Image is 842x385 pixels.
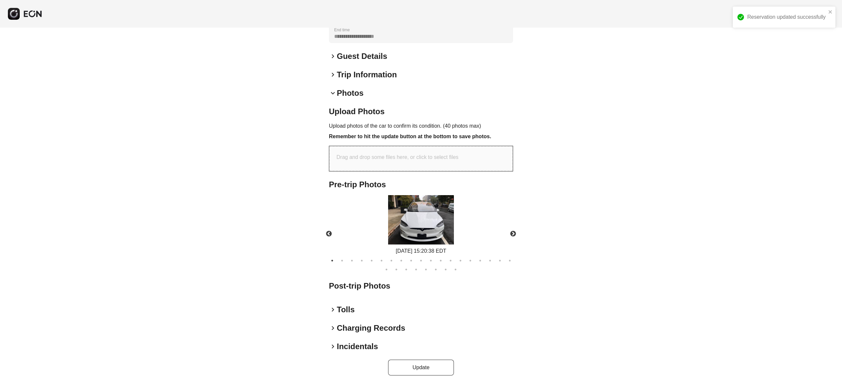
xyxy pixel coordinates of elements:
span: keyboard_arrow_right [329,71,337,79]
span: keyboard_arrow_right [329,343,337,350]
h2: Tolls [337,304,355,315]
span: keyboard_arrow_down [329,89,337,97]
button: 26 [442,266,449,273]
img: https://fastfleet.me/rails/active_storage/blobs/redirect/eyJfcmFpbHMiOnsibWVzc2FnZSI6IkJBaHBBNU16... [388,195,454,244]
button: 7 [388,257,395,264]
button: Next [502,222,525,245]
button: 19 [507,257,513,264]
button: 20 [383,266,390,273]
span: keyboard_arrow_right [329,306,337,314]
button: 10 [418,257,424,264]
button: 21 [393,266,400,273]
button: 16 [477,257,483,264]
div: [DATE] 15:20:38 EDT [388,247,454,255]
button: 13 [447,257,454,264]
button: 15 [467,257,474,264]
h2: Photos [337,88,363,98]
h2: Incidentals [337,341,378,352]
button: close [828,9,833,14]
button: 25 [433,266,439,273]
button: 27 [452,266,459,273]
button: 22 [403,266,409,273]
button: 18 [497,257,503,264]
h2: Guest Details [337,51,387,62]
button: 3 [349,257,355,264]
p: Upload photos of the car to confirm its condition. (40 photos max) [329,122,513,130]
button: 17 [487,257,493,264]
button: 14 [457,257,464,264]
h2: Trip Information [337,69,397,80]
button: Update [388,360,454,375]
span: keyboard_arrow_right [329,52,337,60]
button: 23 [413,266,419,273]
button: 9 [408,257,414,264]
button: 6 [378,257,385,264]
button: 8 [398,257,405,264]
p: Drag and drop some files here, or click to select files [336,153,458,161]
div: Reservation updated successfully [747,13,826,21]
h3: Remember to hit the update button at the bottom to save photos. [329,133,513,141]
button: 1 [329,257,335,264]
button: 4 [359,257,365,264]
button: 24 [423,266,429,273]
button: Previous [317,222,340,245]
span: keyboard_arrow_right [329,324,337,332]
button: 5 [368,257,375,264]
h2: Upload Photos [329,106,513,117]
button: 2 [339,257,345,264]
h2: Post-trip Photos [329,281,513,291]
h2: Charging Records [337,323,405,333]
h2: Pre-trip Photos [329,179,513,190]
button: 11 [428,257,434,264]
button: 12 [437,257,444,264]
